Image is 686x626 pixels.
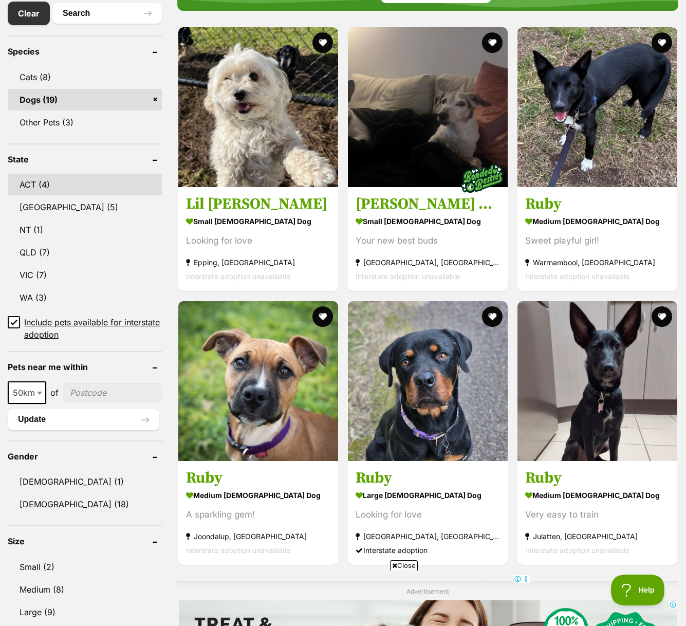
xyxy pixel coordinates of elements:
a: [GEOGRAPHIC_DATA] (5) [8,196,162,218]
header: Pets near me within [8,362,162,372]
span: Interstate adoption unavailable [525,272,629,281]
div: Sweet playful girl! [525,234,670,248]
a: NT (1) [8,219,162,241]
button: favourite [482,32,503,53]
span: Close [390,560,418,570]
header: Gender [8,452,162,461]
button: favourite [652,32,672,53]
header: State [8,155,162,164]
a: ACT (4) [8,174,162,195]
strong: [GEOGRAPHIC_DATA], [GEOGRAPHIC_DATA] [356,529,500,543]
strong: [GEOGRAPHIC_DATA], [GEOGRAPHIC_DATA] [356,256,500,270]
input: postcode [63,383,162,402]
img: Ruby - Australian Kelpie Dog [517,301,677,461]
button: favourite [312,32,333,53]
iframe: Help Scout Beacon - Open [611,575,665,605]
a: Medium (8) [8,579,162,600]
div: Very easy to train [525,508,670,522]
div: A sparkling gem! [186,508,330,522]
strong: medium [DEMOGRAPHIC_DATA] Dog [525,488,670,503]
a: Small (2) [8,556,162,578]
span: Include pets available for interstate adoption [24,316,162,341]
a: Large (9) [8,601,162,623]
a: Include pets available for interstate adoption [8,316,162,341]
h3: Ruby [356,468,500,488]
a: [PERSON_NAME] and [PERSON_NAME] small [DEMOGRAPHIC_DATA] Dog Your new best buds [GEOGRAPHIC_DATA]... [348,187,508,291]
header: Size [8,537,162,546]
span: Interstate adoption unavailable [525,546,629,555]
img: bonded besties [456,153,508,205]
a: Other Pets (3) [8,112,162,133]
header: Species [8,47,162,56]
a: VIC (7) [8,264,162,286]
a: Ruby medium [DEMOGRAPHIC_DATA] Dog Sweet playful girl! Warrnambool, [GEOGRAPHIC_DATA] Interstate ... [517,187,677,291]
button: Search [52,3,162,24]
button: favourite [312,306,333,327]
span: of [50,386,59,399]
strong: medium [DEMOGRAPHIC_DATA] Dog [525,214,670,229]
strong: small [DEMOGRAPHIC_DATA] Dog [356,214,500,229]
span: Interstate adoption unavailable [186,272,290,281]
a: Ruby large [DEMOGRAPHIC_DATA] Dog Looking for love [GEOGRAPHIC_DATA], [GEOGRAPHIC_DATA] Interstat... [348,461,508,565]
a: Clear [8,2,50,25]
a: WA (3) [8,287,162,308]
a: Lil [PERSON_NAME] small [DEMOGRAPHIC_DATA] Dog Looking for love Epping, [GEOGRAPHIC_DATA] Interst... [178,187,338,291]
span: Interstate adoption unavailable [186,546,290,555]
img: Lil Miss Ruby - Maltese Dog [178,27,338,187]
div: Interstate adoption [356,543,500,557]
strong: large [DEMOGRAPHIC_DATA] Dog [356,488,500,503]
h3: Ruby [525,468,670,488]
button: favourite [482,306,503,327]
span: Interstate adoption unavailable [356,272,460,281]
span: 50km [9,385,45,400]
a: Dogs (19) [8,89,162,111]
button: favourite [652,306,672,327]
a: [DEMOGRAPHIC_DATA] (1) [8,471,162,492]
strong: small [DEMOGRAPHIC_DATA] Dog [186,214,330,229]
h3: [PERSON_NAME] and [PERSON_NAME] [356,195,500,214]
h3: Ruby [525,195,670,214]
a: QLD (7) [8,242,162,263]
span: 50km [8,381,46,404]
strong: medium [DEMOGRAPHIC_DATA] Dog [186,488,330,503]
img: Ruby - Mixed breed Dog [178,301,338,461]
button: Update [8,409,159,430]
strong: Epping, [GEOGRAPHIC_DATA] [186,256,330,270]
img: Ruby and Vincent Silvanus - Fox Terrier (Miniature) Dog [348,27,508,187]
img: Ruby - Australian Kelpie Dog [517,27,677,187]
h3: Ruby [186,468,330,488]
img: Ruby - Rottweiler Dog [348,301,508,461]
strong: Joondalup, [GEOGRAPHIC_DATA] [186,529,330,543]
h3: Lil [PERSON_NAME] [186,195,330,214]
a: Ruby medium [DEMOGRAPHIC_DATA] Dog Very easy to train Julatten, [GEOGRAPHIC_DATA] Interstate adop... [517,461,677,565]
a: Cats (8) [8,66,162,88]
a: [DEMOGRAPHIC_DATA] (18) [8,493,162,515]
strong: Warrnambool, [GEOGRAPHIC_DATA] [525,256,670,270]
div: Looking for love [186,234,330,248]
div: Looking for love [356,508,500,522]
a: Ruby medium [DEMOGRAPHIC_DATA] Dog A sparkling gem! Joondalup, [GEOGRAPHIC_DATA] Interstate adopt... [178,461,338,565]
iframe: Advertisement [156,575,530,621]
strong: Julatten, [GEOGRAPHIC_DATA] [525,529,670,543]
div: Your new best buds [356,234,500,248]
